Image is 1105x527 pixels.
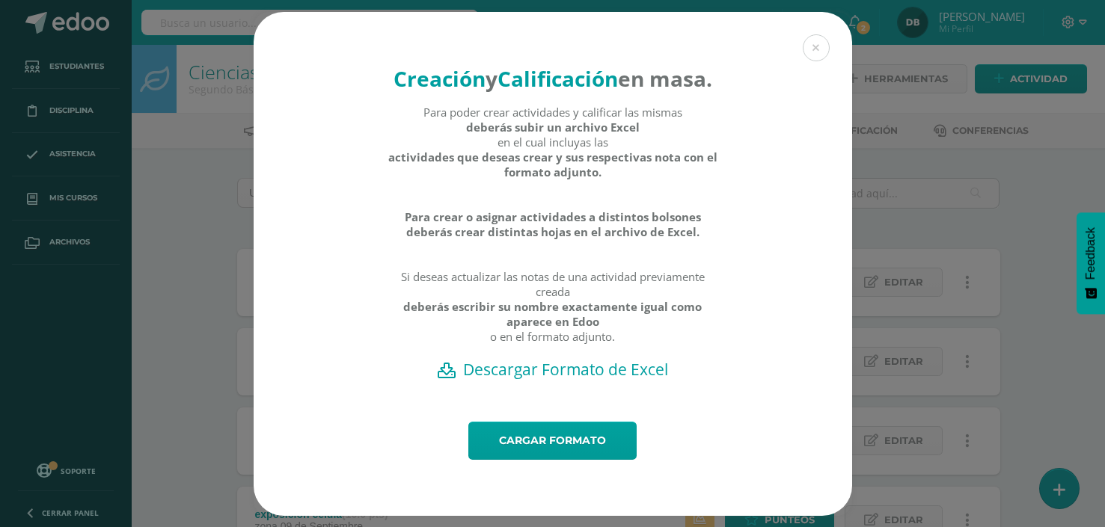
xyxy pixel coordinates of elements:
[394,64,486,93] strong: Creación
[486,64,498,93] strong: y
[387,150,718,179] strong: actividades que deseas crear y sus respectivas nota con el formato adjunto.
[387,299,718,329] strong: deberás escribir su nombre exactamente igual como aparece en Edoo
[387,209,718,239] strong: Para crear o asignar actividades a distintos bolsones deberás crear distintas hojas en el archivo...
[387,64,718,93] h4: en masa.
[468,422,637,460] a: Cargar formato
[1084,227,1098,280] span: Feedback
[387,105,718,359] div: Para poder crear actividades y calificar las mismas en el cual incluyas las Si deseas actualizar ...
[280,359,826,380] a: Descargar Formato de Excel
[1077,212,1105,314] button: Feedback - Mostrar encuesta
[498,64,618,93] strong: Calificación
[803,34,830,61] button: Close (Esc)
[466,120,640,135] strong: deberás subir un archivo Excel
